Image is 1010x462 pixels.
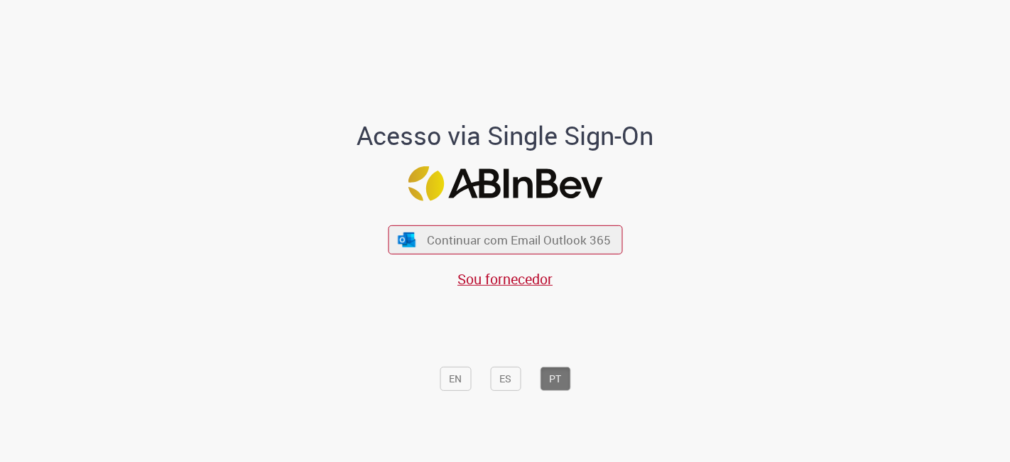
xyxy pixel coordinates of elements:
button: ES [490,367,521,391]
span: Continuar com Email Outlook 365 [427,232,611,248]
img: ícone Azure/Microsoft 360 [397,232,417,247]
h1: Acesso via Single Sign-On [308,121,702,149]
img: Logo ABInBev [408,166,602,201]
button: ícone Azure/Microsoft 360 Continuar com Email Outlook 365 [388,225,622,254]
a: Sou fornecedor [457,269,553,289]
button: EN [440,367,471,391]
button: PT [540,367,570,391]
